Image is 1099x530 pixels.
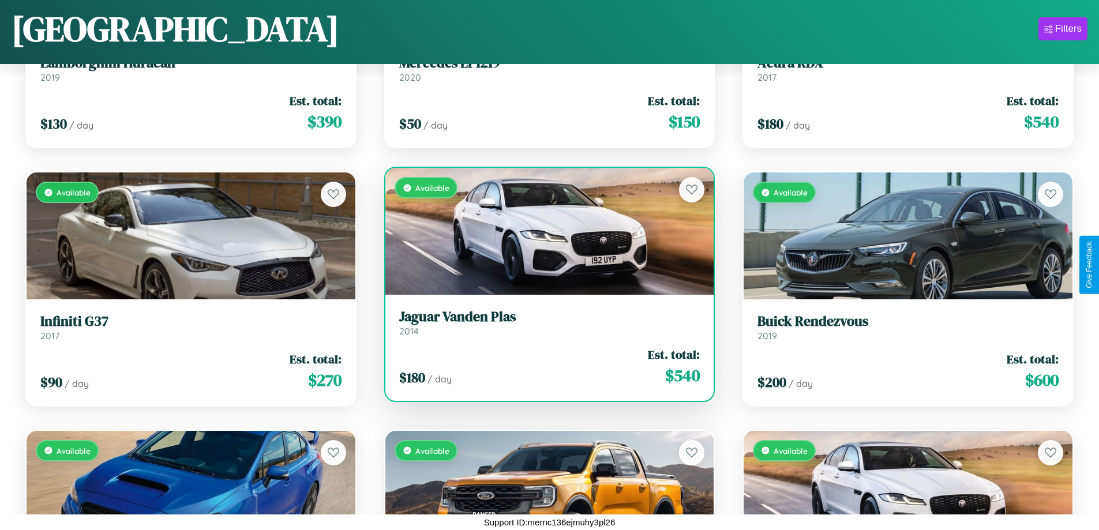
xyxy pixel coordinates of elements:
[399,325,419,337] span: 2014
[774,446,808,456] span: Available
[665,364,700,387] span: $ 540
[399,72,421,83] span: 2020
[427,373,452,385] span: / day
[399,309,700,337] a: Jaguar Vanden Plas2014
[57,187,91,197] span: Available
[40,72,60,83] span: 2019
[399,368,425,387] span: $ 180
[399,309,700,325] h3: Jaguar Vanden Plas
[40,114,67,133] span: $ 130
[1024,110,1059,133] span: $ 540
[65,378,89,389] span: / day
[57,446,91,456] span: Available
[40,313,342,341] a: Infiniti G372017
[757,330,777,341] span: 2019
[1055,23,1082,35] div: Filters
[290,351,342,367] span: Est. total:
[399,55,700,83] a: Mercedes LP12192020
[40,55,342,83] a: Lamborghini Huracan2019
[40,373,62,392] span: $ 90
[669,110,700,133] span: $ 150
[1085,242,1093,288] div: Give Feedback
[415,183,449,193] span: Available
[648,92,700,109] span: Est. total:
[484,514,616,530] p: Support ID: mernc136ejmuhy3pl26
[757,114,783,133] span: $ 180
[786,119,810,131] span: / day
[423,119,448,131] span: / day
[1038,17,1087,40] button: Filters
[1007,92,1059,109] span: Est. total:
[40,330,59,341] span: 2017
[308,369,342,392] span: $ 270
[290,92,342,109] span: Est. total:
[757,373,786,392] span: $ 200
[40,313,342,330] h3: Infiniti G37
[757,313,1059,341] a: Buick Rendezvous2019
[12,5,339,52] h1: [GEOGRAPHIC_DATA]
[757,72,777,83] span: 2017
[1007,351,1059,367] span: Est. total:
[1025,369,1059,392] span: $ 600
[415,446,449,456] span: Available
[789,378,813,389] span: / day
[69,119,93,131] span: / day
[399,114,421,133] span: $ 50
[757,313,1059,330] h3: Buick Rendezvous
[757,55,1059,83] a: Acura RDX2017
[774,187,808,197] span: Available
[648,346,700,363] span: Est. total:
[307,110,342,133] span: $ 390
